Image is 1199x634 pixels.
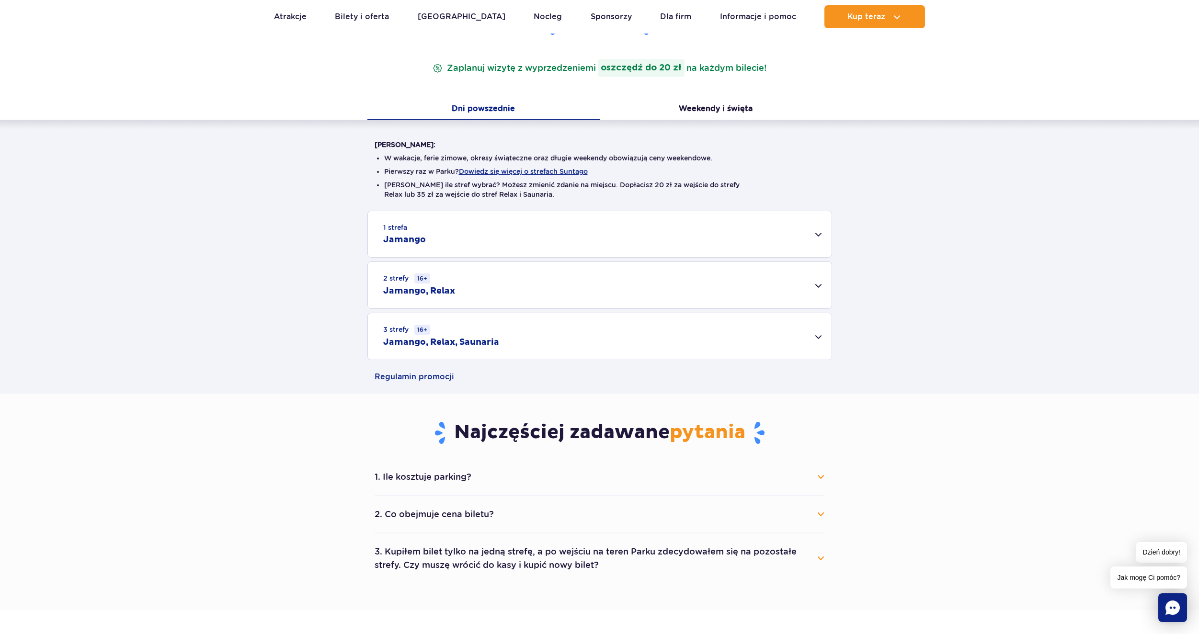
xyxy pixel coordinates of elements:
[598,59,685,77] strong: oszczędź do 20 zł
[847,12,885,21] span: Kup teraz
[375,541,825,576] button: 3. Kupiłem bilet tylko na jedną strefę, a po wejściu na teren Parku zdecydowałem się na pozostałe...
[375,360,825,394] a: Regulamin promocji
[384,153,815,163] li: W wakacje, ferie zimowe, okresy świąteczne oraz długie weekendy obowiązują ceny weekendowe.
[459,168,588,175] button: Dowiedz się więcej o strefach Suntago
[414,325,430,335] small: 16+
[670,420,745,444] span: pytania
[414,273,430,283] small: 16+
[1110,566,1187,589] span: Jak mogę Ci pomóc?
[335,5,389,28] a: Bilety i oferta
[1158,593,1187,622] div: Chat
[375,504,825,525] button: 2. Co obejmuje cena biletu?
[1136,542,1187,563] span: Dzień dobry!
[600,100,832,120] button: Weekendy i święta
[383,234,426,246] h2: Jamango
[591,5,632,28] a: Sponsorzy
[375,466,825,487] button: 1. Ile kosztuje parking?
[824,5,925,28] button: Kup teraz
[418,5,505,28] a: [GEOGRAPHIC_DATA]
[367,100,600,120] button: Dni powszednie
[720,5,796,28] a: Informacje i pomoc
[534,5,562,28] a: Nocleg
[375,141,435,148] strong: [PERSON_NAME]:
[375,420,825,445] h3: Najczęściej zadawane
[383,285,455,297] h2: Jamango, Relax
[383,223,407,232] small: 1 strefa
[274,5,307,28] a: Atrakcje
[384,180,815,199] li: [PERSON_NAME] ile stref wybrać? Możesz zmienić zdanie na miejscu. Dopłacisz 20 zł za wejście do s...
[383,337,499,348] h2: Jamango, Relax, Saunaria
[431,59,768,77] p: Zaplanuj wizytę z wyprzedzeniem na każdym bilecie!
[383,325,430,335] small: 3 strefy
[383,273,430,283] small: 2 strefy
[384,167,815,176] li: Pierwszy raz w Parku?
[660,5,691,28] a: Dla firm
